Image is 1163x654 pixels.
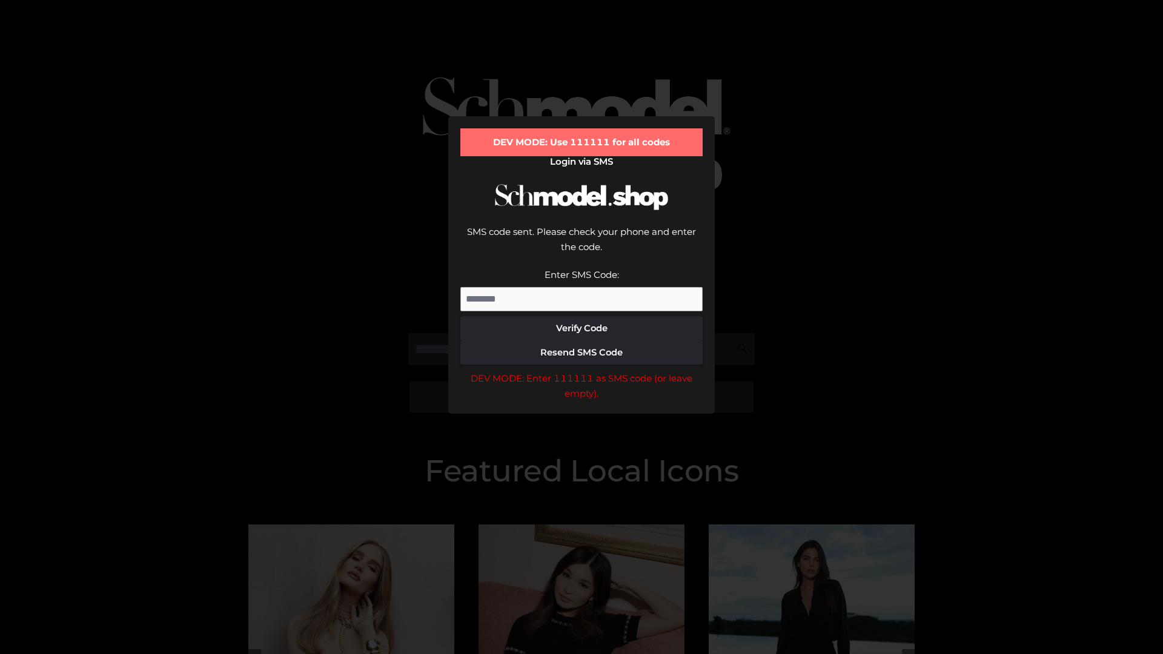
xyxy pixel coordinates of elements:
[460,316,703,340] button: Verify Code
[460,371,703,401] div: DEV MODE: Enter 111111 as SMS code (or leave empty).
[460,156,703,167] h2: Login via SMS
[460,224,703,267] div: SMS code sent. Please check your phone and enter the code.
[545,269,619,280] label: Enter SMS Code:
[460,128,703,156] div: DEV MODE: Use 111111 for all codes
[491,173,672,221] img: Schmodel Logo
[460,340,703,365] button: Resend SMS Code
